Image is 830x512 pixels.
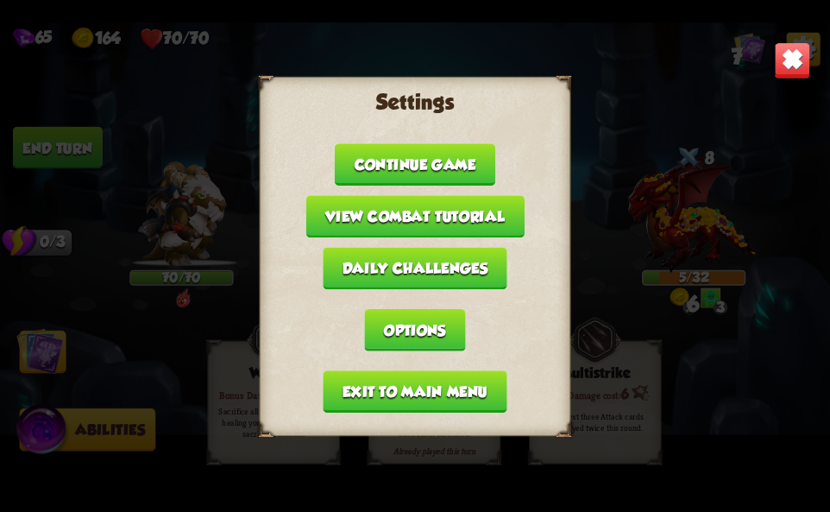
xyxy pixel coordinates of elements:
button: View combat tutorial [305,195,524,237]
button: Daily challenges [323,247,506,289]
button: Continue game [335,143,495,186]
button: Options [365,308,466,351]
h2: Settings [273,90,556,114]
button: Exit to main menu [323,370,506,413]
img: close-button.png [774,41,810,78]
